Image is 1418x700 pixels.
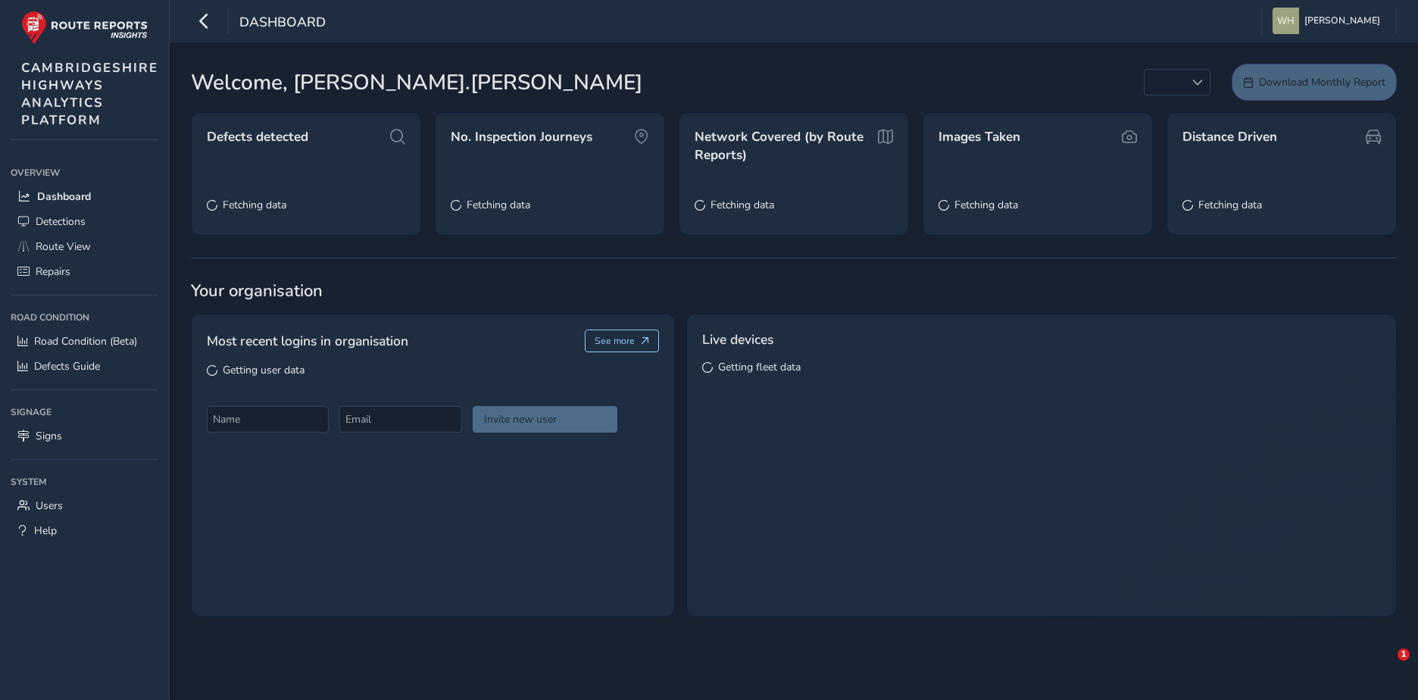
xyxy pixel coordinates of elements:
a: Repairs [11,259,158,284]
iframe: Intercom live chat [1366,648,1403,685]
div: System [11,470,158,493]
span: Defects Guide [34,359,100,373]
span: Defects detected [207,128,308,146]
span: Signs [36,429,62,443]
span: Detections [36,214,86,229]
a: Dashboard [11,184,158,209]
input: Email [339,406,461,433]
span: Getting fleet data [718,360,801,374]
span: [PERSON_NAME] [1304,8,1380,34]
div: Overview [11,161,158,184]
span: 1 [1398,648,1410,661]
span: See more [595,335,635,347]
div: Road Condition [11,306,158,329]
button: See more [585,330,660,352]
a: Signs [11,423,158,448]
a: Road Condition (Beta) [11,329,158,354]
span: Your organisation [191,280,1397,302]
span: Fetching data [954,198,1018,212]
span: Fetching data [467,198,530,212]
img: diamond-layout [1273,8,1299,34]
span: Route View [36,239,91,254]
span: Road Condition (Beta) [34,334,137,348]
span: Dashboard [239,13,326,34]
span: Dashboard [37,189,91,204]
span: Fetching data [223,198,286,212]
span: Most recent logins in organisation [207,331,408,351]
span: Fetching data [711,198,774,212]
span: Distance Driven [1182,128,1277,146]
a: Detections [11,209,158,234]
span: Welcome, [PERSON_NAME].[PERSON_NAME] [191,67,642,98]
input: Name [207,406,329,433]
div: Signage [11,401,158,423]
span: No. Inspection Journeys [451,128,592,146]
a: Defects Guide [11,354,158,379]
button: [PERSON_NAME] [1273,8,1385,34]
span: Network Covered (by Route Reports) [695,128,873,164]
span: Repairs [36,264,70,279]
span: Help [34,523,57,538]
span: Images Taken [939,128,1020,146]
a: Users [11,493,158,518]
span: CAMBRIDGESHIRE HIGHWAYS ANALYTICS PLATFORM [21,59,158,129]
a: Help [11,518,158,543]
span: Live devices [702,330,773,349]
span: Fetching data [1198,198,1262,212]
span: Users [36,498,63,513]
img: rr logo [21,11,148,45]
a: Route View [11,234,158,259]
span: Getting user data [223,363,305,377]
